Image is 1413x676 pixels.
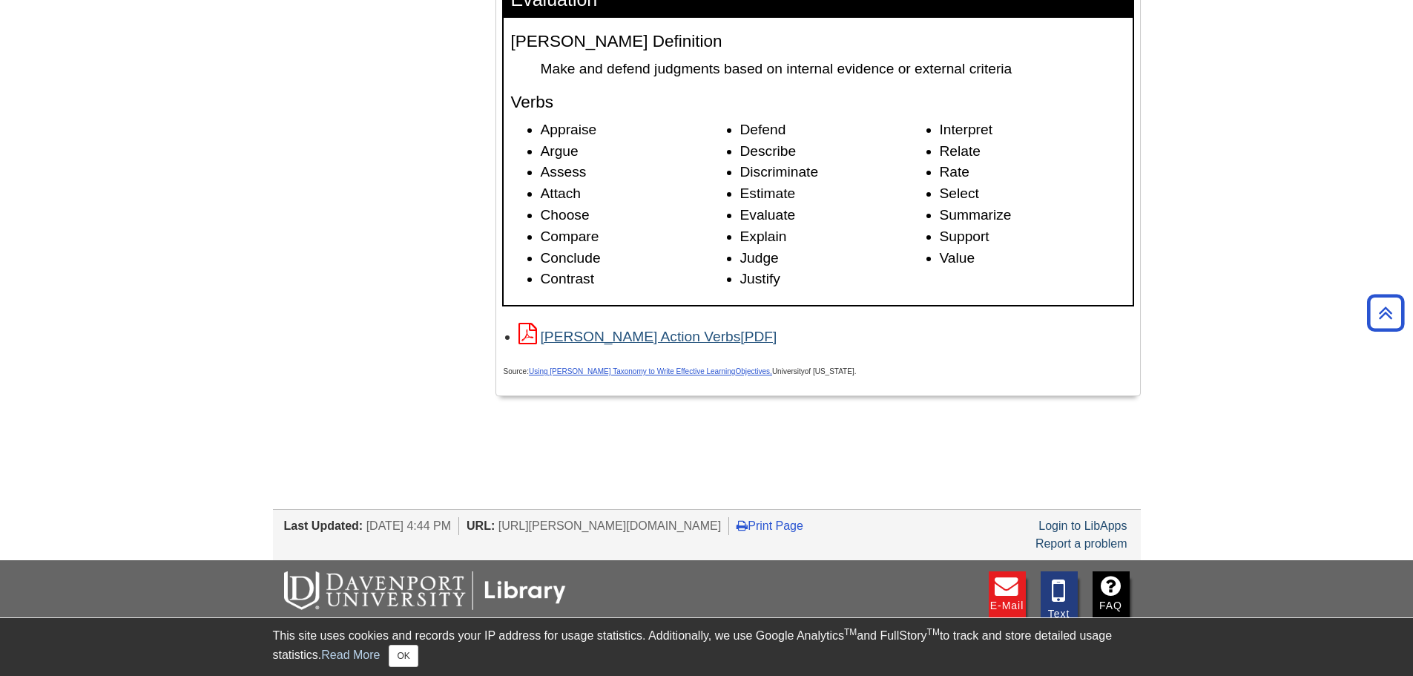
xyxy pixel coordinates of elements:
div: This site uses cookies and records your IP address for usage statistics. Additionally, we use Goo... [273,627,1141,667]
li: Conclude [541,248,726,269]
li: Summarize [940,205,1125,226]
span: URL: [467,519,495,532]
span: of [US_STATE]. [805,367,857,375]
li: Attach [541,183,726,205]
a: E-mail [989,571,1026,623]
li: Rate [940,162,1125,183]
sup: TM [927,627,940,637]
li: Choose [541,205,726,226]
li: Contrast [541,269,726,290]
span: Objectives, [735,367,771,375]
a: Print Page [737,519,803,532]
a: Link opens in new window [518,329,777,344]
li: Justify [740,269,926,290]
span: [URL][PERSON_NAME][DOMAIN_NAME] [498,519,722,532]
li: Select [940,183,1125,205]
li: Evaluate [740,205,926,226]
a: Objectives, [735,361,771,377]
i: Print Page [737,519,748,531]
a: Report a problem [1035,537,1127,550]
img: DU Libraries [284,571,566,610]
li: Assess [541,162,726,183]
a: Using [PERSON_NAME] Taxonomy to Write Effective Learning [529,367,735,375]
span: Last Updated: [284,519,363,532]
span: University [772,367,805,375]
li: Estimate [740,183,926,205]
a: Read More [321,649,380,661]
li: Argue [541,141,726,163]
sup: TM [844,627,857,637]
a: Text [1041,571,1078,623]
h4: [PERSON_NAME] Definition [511,33,1125,51]
li: Support [940,226,1125,248]
li: Defend [740,119,926,141]
button: Close [389,645,418,667]
h4: Verbs [511,93,1125,112]
a: Back to Top [1362,303,1409,323]
a: Login to LibApps [1038,519,1127,532]
li: Discriminate [740,162,926,183]
li: Explain [740,226,926,248]
span: Source: [504,367,736,375]
li: Compare [541,226,726,248]
li: Judge [740,248,926,269]
dd: Make and defend judgments based on internal evidence or external criteria [541,59,1125,79]
li: Relate [940,141,1125,163]
li: Describe [740,141,926,163]
span: [DATE] 4:44 PM [366,519,451,532]
li: Value [940,248,1125,269]
li: Interpret [940,119,1125,141]
a: FAQ [1093,571,1130,623]
li: Appraise [541,119,726,141]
